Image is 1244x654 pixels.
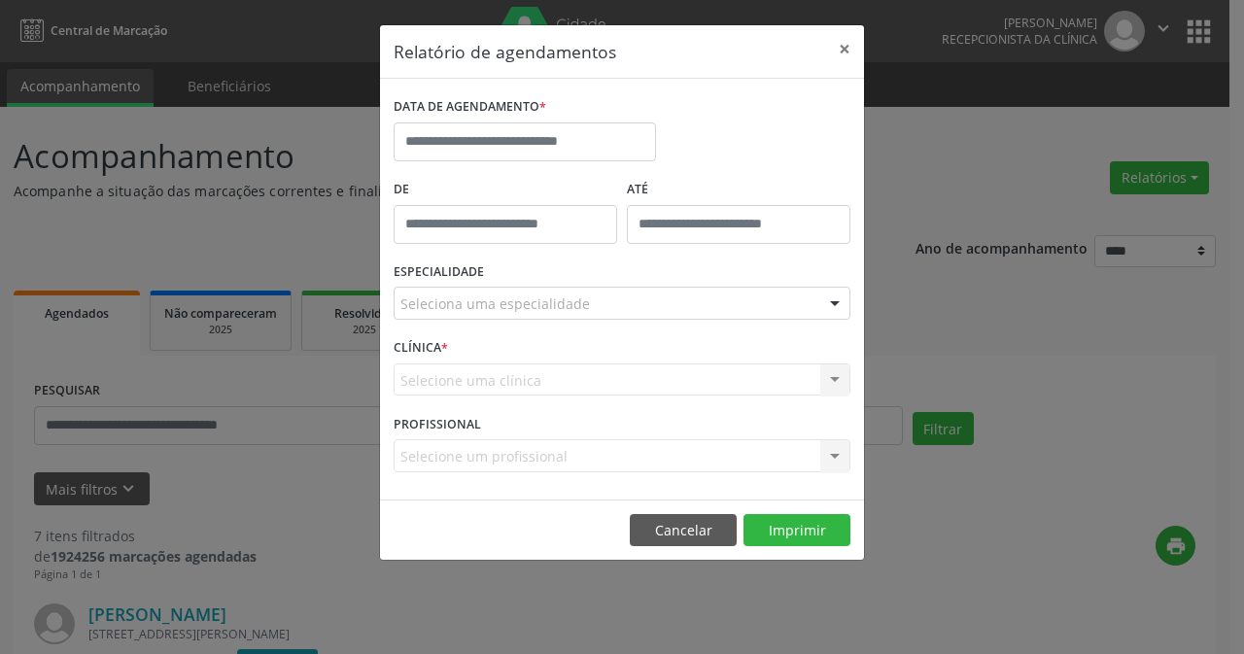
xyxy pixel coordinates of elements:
label: PROFISSIONAL [394,409,481,439]
h5: Relatório de agendamentos [394,39,616,64]
label: ATÉ [627,175,850,205]
span: Seleciona uma especialidade [400,293,590,314]
button: Close [825,25,864,73]
button: Imprimir [743,514,850,547]
label: De [394,175,617,205]
label: ESPECIALIDADE [394,258,484,288]
label: DATA DE AGENDAMENTO [394,92,546,122]
label: CLÍNICA [394,333,448,363]
button: Cancelar [630,514,737,547]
